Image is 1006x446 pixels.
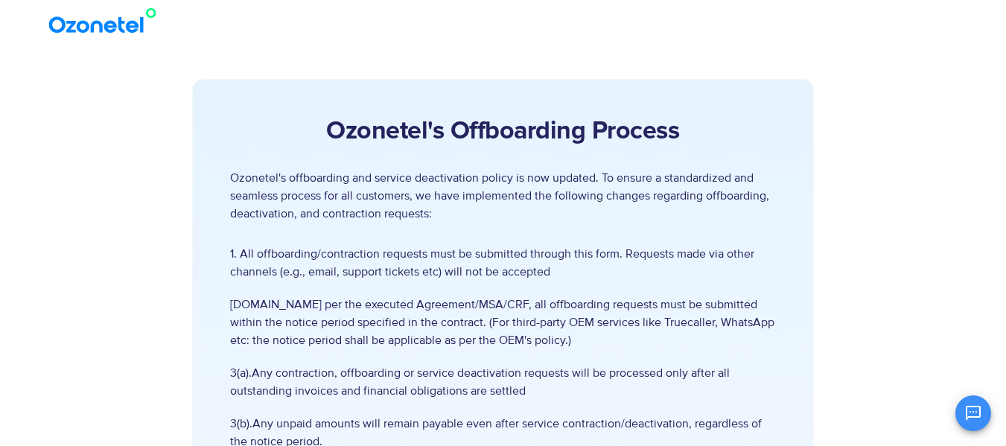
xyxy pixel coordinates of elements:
h2: Ozonetel's Offboarding Process [230,117,776,147]
span: [DOMAIN_NAME] per the executed Agreement/MSA/CRF, all offboarding requests must be submitted with... [230,296,776,349]
button: Open chat [955,395,991,431]
span: 1. All offboarding/contraction requests must be submitted through this form. Requests made via ot... [230,245,776,281]
p: Ozonetel's offboarding and service deactivation policy is now updated. To ensure a standardized a... [230,169,776,223]
span: 3(a).Any contraction, offboarding or service deactivation requests will be processed only after a... [230,364,776,400]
